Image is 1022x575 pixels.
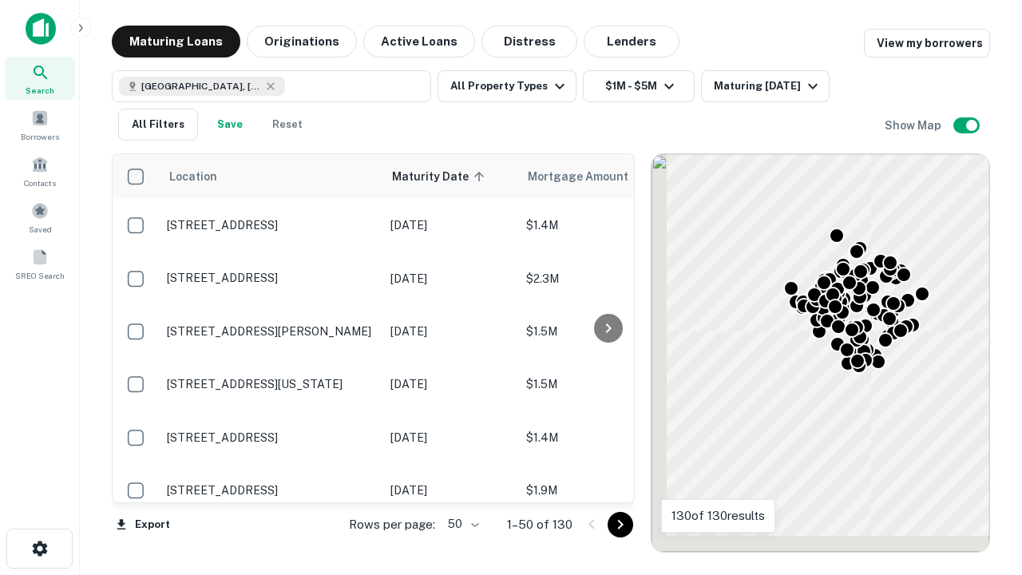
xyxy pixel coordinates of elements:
a: Contacts [5,149,75,192]
button: [GEOGRAPHIC_DATA], [GEOGRAPHIC_DATA], [GEOGRAPHIC_DATA] [112,70,431,102]
p: [STREET_ADDRESS] [167,218,374,232]
button: Originations [247,26,357,57]
p: [STREET_ADDRESS] [167,483,374,498]
span: Contacts [24,176,56,189]
p: [STREET_ADDRESS] [167,271,374,285]
div: 0 0 [652,154,989,552]
span: SREO Search [15,269,65,282]
p: [STREET_ADDRESS][US_STATE] [167,377,374,391]
p: [DATE] [390,482,510,499]
button: Go to next page [608,512,633,537]
p: [STREET_ADDRESS][PERSON_NAME] [167,324,374,339]
p: $1.9M [526,482,686,499]
button: Lenders [584,26,679,57]
iframe: Chat Widget [942,396,1022,473]
button: All Property Types [438,70,576,102]
span: Mortgage Amount [528,167,649,186]
button: Save your search to get updates of matches that match your search criteria. [204,109,255,141]
a: View my borrowers [864,29,990,57]
p: $1.5M [526,323,686,340]
img: capitalize-icon.png [26,13,56,45]
p: [DATE] [390,429,510,446]
span: Location [168,167,217,186]
th: Maturity Date [382,154,518,199]
h6: Show Map [885,117,944,134]
p: $1.5M [526,375,686,393]
p: 130 of 130 results [671,506,765,525]
span: Saved [29,223,52,236]
span: Search [26,84,54,97]
div: 50 [442,513,481,536]
button: Export [112,513,174,537]
button: Active Loans [363,26,475,57]
p: [DATE] [390,375,510,393]
p: 1–50 of 130 [507,515,572,534]
th: Mortgage Amount [518,154,694,199]
p: $2.3M [526,270,686,287]
span: [GEOGRAPHIC_DATA], [GEOGRAPHIC_DATA], [GEOGRAPHIC_DATA] [141,79,261,93]
a: Saved [5,196,75,239]
button: Distress [481,26,577,57]
p: [DATE] [390,270,510,287]
th: Location [159,154,382,199]
p: [DATE] [390,323,510,340]
button: Maturing Loans [112,26,240,57]
button: Reset [262,109,313,141]
p: [DATE] [390,216,510,234]
button: All Filters [118,109,198,141]
a: Search [5,57,75,100]
span: Maturity Date [392,167,489,186]
p: $1.4M [526,429,686,446]
span: Borrowers [21,130,59,143]
a: SREO Search [5,242,75,285]
a: Borrowers [5,103,75,146]
p: Rows per page: [349,515,435,534]
button: Maturing [DATE] [701,70,830,102]
div: Maturing [DATE] [714,77,822,96]
button: $1M - $5M [583,70,695,102]
p: [STREET_ADDRESS] [167,430,374,445]
p: $1.4M [526,216,686,234]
